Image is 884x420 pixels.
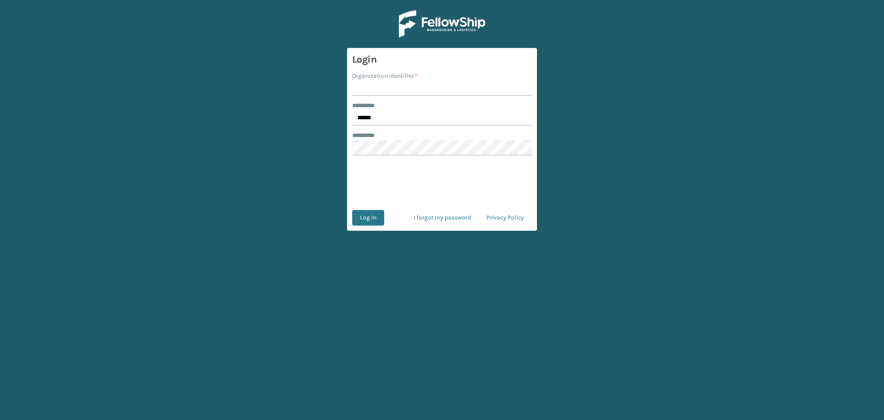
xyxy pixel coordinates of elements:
[406,210,479,226] a: I forgot my password
[376,166,508,200] iframe: reCAPTCHA
[352,71,417,80] label: Organization Identifier
[399,10,485,38] img: Logo
[479,210,532,226] a: Privacy Policy
[352,53,532,66] h3: Login
[352,210,384,226] button: Log In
